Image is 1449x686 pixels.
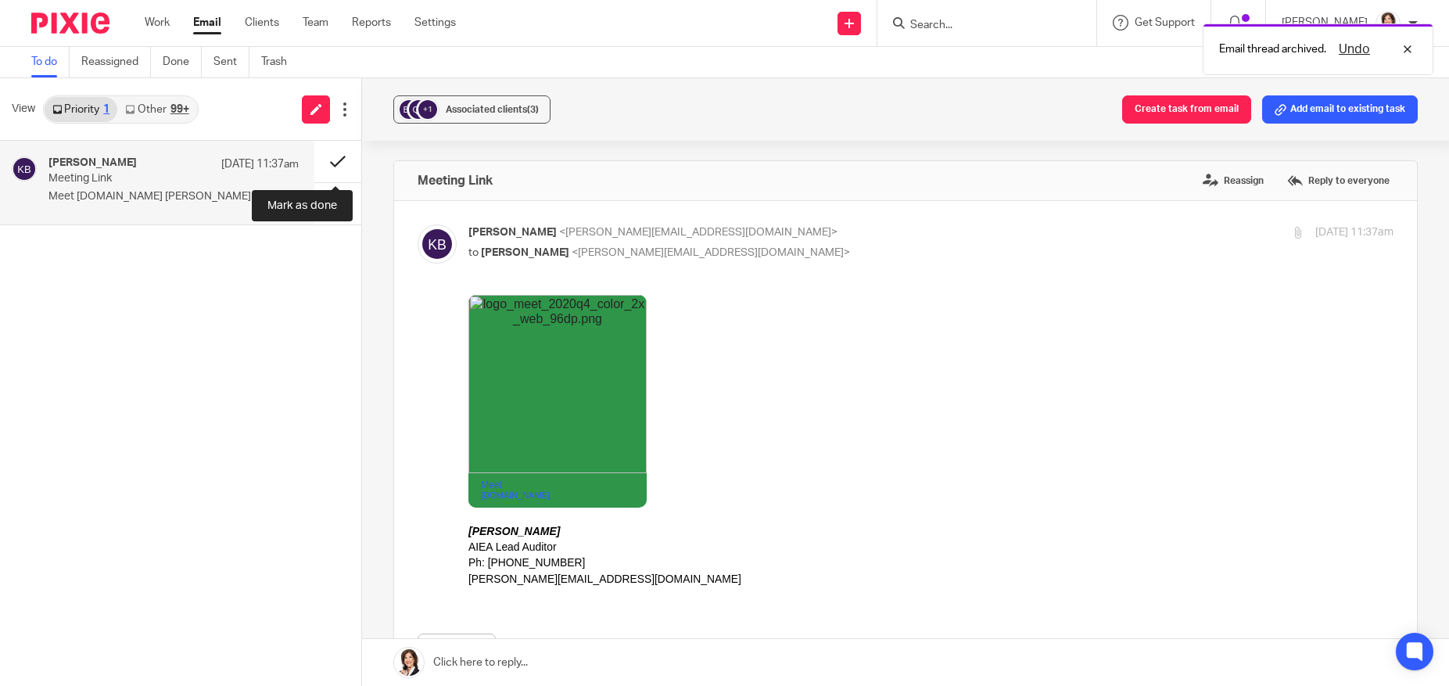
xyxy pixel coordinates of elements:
[1375,11,1401,36] img: BW%20Website%203%20-%20square.jpg
[446,105,539,114] span: Associated clients
[1219,41,1326,57] p: Email thread archived.
[13,196,81,205] a: [DOMAIN_NAME]
[418,634,496,662] a: Forward
[261,47,299,77] a: Trash
[48,172,249,185] p: Meeting Link
[468,227,557,238] span: [PERSON_NAME]
[1283,169,1393,192] label: Reply to everyone
[418,224,457,264] img: svg%3E
[393,95,551,124] button: +1 Associated clients(3)
[81,47,151,77] a: Reassigned
[117,97,196,122] a: Other99+
[527,105,539,114] span: (3)
[481,247,569,258] span: [PERSON_NAME]
[559,227,837,238] span: <[PERSON_NAME][EMAIL_ADDRESS][DOMAIN_NAME]>
[31,47,70,77] a: To do
[352,15,391,31] a: Reports
[418,100,437,119] div: +1
[1122,95,1251,124] button: Create task from email
[1334,40,1375,59] button: Undo
[103,104,109,115] div: 1
[1315,224,1393,241] p: [DATE] 11:37am
[572,247,850,258] span: <[PERSON_NAME][EMAIL_ADDRESS][DOMAIN_NAME]>
[13,185,34,196] a: Meet
[397,98,421,121] img: svg%3E
[1262,95,1418,124] button: Add email to existing task
[48,156,137,170] h4: [PERSON_NAME]
[245,15,279,31] a: Clients
[468,247,479,258] span: to
[1199,169,1268,192] label: Reassign
[163,47,202,77] a: Done
[145,15,170,31] a: Work
[31,13,109,34] img: Pixie
[45,97,117,122] a: Priority1
[213,47,249,77] a: Sent
[48,190,299,203] p: Meet [DOMAIN_NAME] [PERSON_NAME] ...
[414,15,456,31] a: Settings
[12,156,37,181] img: svg%3E
[407,98,430,121] img: svg%3E
[12,101,35,117] span: View
[170,104,189,115] div: 99+
[193,15,221,31] a: Email
[418,173,493,189] h4: Meeting Link
[221,156,299,172] p: [DATE] 11:37am
[303,15,328,31] a: Team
